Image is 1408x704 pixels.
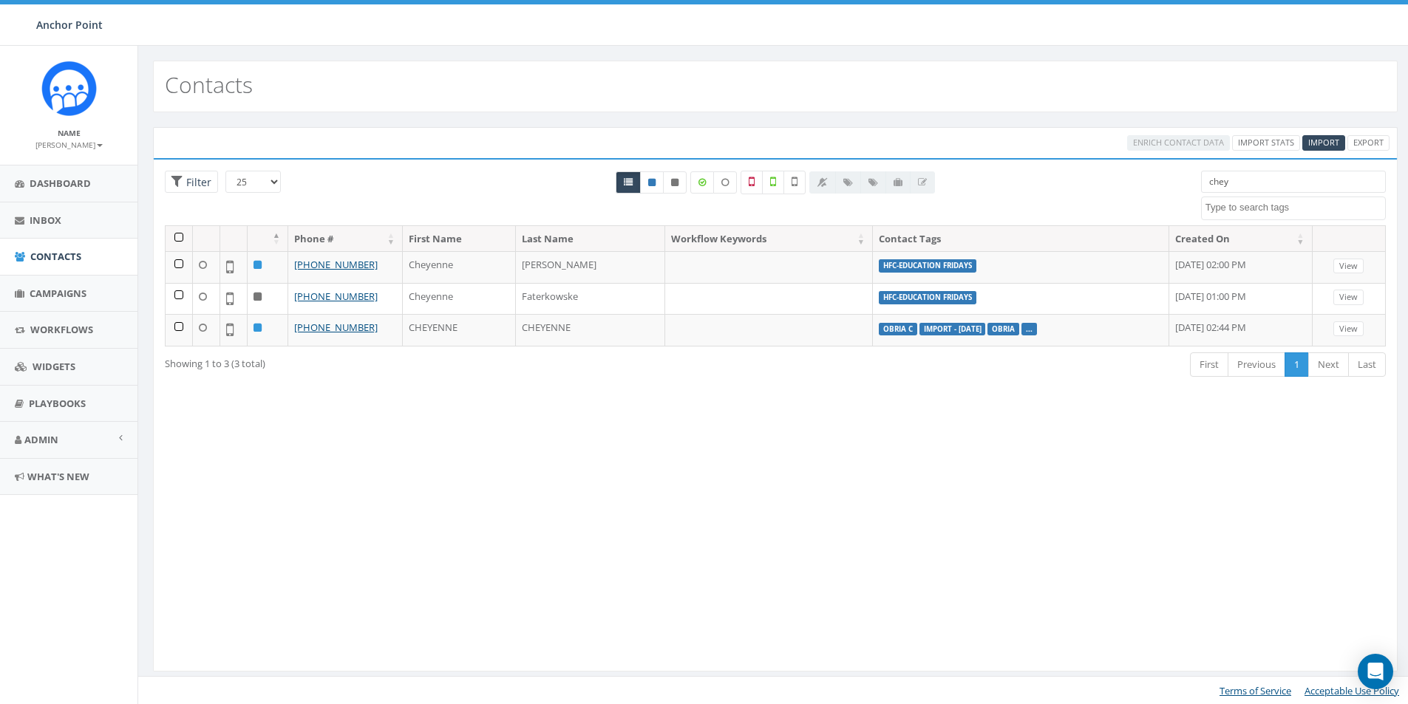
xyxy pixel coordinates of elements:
[616,171,641,194] a: All contacts
[1348,352,1386,377] a: Last
[640,171,664,194] a: Active
[1205,201,1385,214] textarea: Search
[665,226,873,252] th: Workflow Keywords: activate to sort column ascending
[294,321,378,334] a: [PHONE_NUMBER]
[1285,352,1309,377] a: 1
[690,171,714,194] label: Data Enriched
[24,433,58,446] span: Admin
[1333,290,1364,305] a: View
[30,287,86,300] span: Campaigns
[27,470,89,483] span: What's New
[165,72,253,97] h2: Contacts
[165,351,661,371] div: Showing 1 to 3 (3 total)
[1308,352,1349,377] a: Next
[1232,135,1300,151] a: Import Stats
[35,137,103,151] a: [PERSON_NAME]
[1305,684,1399,697] a: Acceptable Use Policy
[403,283,516,315] td: Cheyenne
[741,171,763,194] label: Not a Mobile
[1302,135,1345,151] a: Import
[30,213,61,227] span: Inbox
[879,291,976,304] label: HFC-Education Fridays
[1333,321,1364,337] a: View
[762,171,784,194] label: Validated
[671,178,679,187] i: This phone number is unsubscribed and has opted-out of all texts.
[403,251,516,283] td: Cheyenne
[294,290,378,303] a: [PHONE_NUMBER]
[919,323,986,336] label: Import - [DATE]
[30,250,81,263] span: Contacts
[30,177,91,190] span: Dashboard
[663,171,687,194] a: Opted Out
[58,128,81,138] small: Name
[713,171,737,194] label: Data not Enriched
[516,251,665,283] td: [PERSON_NAME]
[29,397,86,410] span: Playbooks
[288,226,403,252] th: Phone #: activate to sort column ascending
[516,314,665,346] td: CHEYENNE
[1201,171,1386,193] input: Type to search
[1169,283,1313,315] td: [DATE] 01:00 PM
[1308,137,1339,148] span: Import
[403,226,516,252] th: First Name
[1169,251,1313,283] td: [DATE] 02:00 PM
[165,171,218,194] span: Advance Filter
[516,283,665,315] td: Faterkowske
[30,323,93,336] span: Workflows
[1347,135,1390,151] a: Export
[516,226,665,252] th: Last Name
[879,323,917,336] label: Obria C
[1026,324,1033,333] a: ...
[41,61,97,116] img: Rally_platform_Icon_1.png
[36,18,103,32] span: Anchor Point
[1228,352,1285,377] a: Previous
[294,258,378,271] a: [PHONE_NUMBER]
[1169,226,1313,252] th: Created On: activate to sort column ascending
[33,360,75,373] span: Widgets
[873,226,1169,252] th: Contact Tags
[403,314,516,346] td: CHEYENNE
[1220,684,1291,697] a: Terms of Service
[1190,352,1228,377] a: First
[183,175,211,189] span: Filter
[783,171,806,194] label: Not Validated
[35,140,103,150] small: [PERSON_NAME]
[879,259,976,273] label: HFC-Education Fridays
[987,323,1019,336] label: Obria
[1358,654,1393,689] div: Open Intercom Messenger
[1169,314,1313,346] td: [DATE] 02:44 PM
[648,178,656,187] i: This phone number is subscribed and will receive texts.
[1308,137,1339,148] span: CSV files only
[1333,259,1364,274] a: View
